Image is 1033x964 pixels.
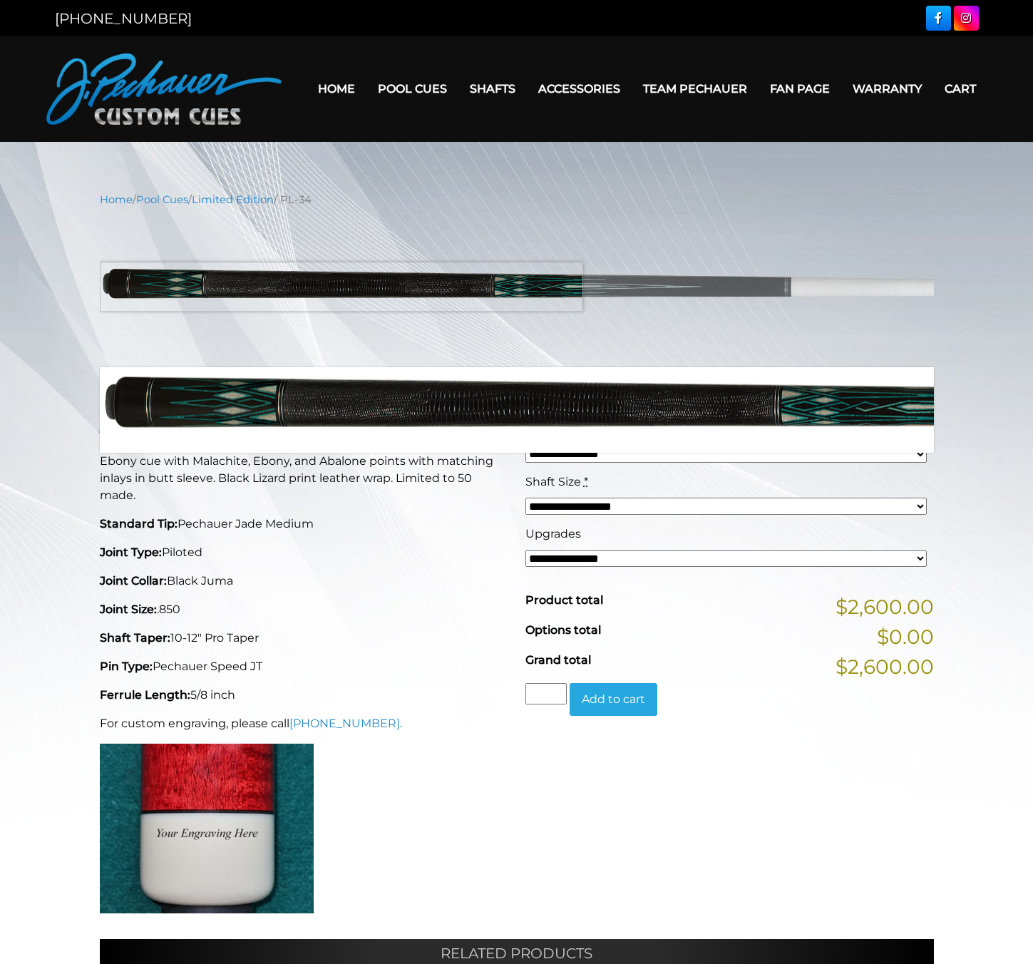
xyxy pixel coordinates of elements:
[289,717,402,730] a: [PHONE_NUMBER].
[100,218,934,357] img: pl-34.png
[527,71,632,107] a: Accessories
[525,683,567,704] input: Product quantity
[100,660,153,673] strong: Pin Type:
[100,573,508,590] p: Black Juma
[877,622,934,652] span: $0.00
[836,592,934,622] span: $2,600.00
[100,630,508,647] p: 10-12" Pro Taper
[307,71,366,107] a: Home
[100,517,178,530] strong: Standard Tip:
[100,601,508,618] p: .850
[100,545,162,559] strong: Joint Type:
[100,193,133,206] a: Home
[525,475,581,488] span: Shaft Size
[46,53,282,125] img: Pechauer Custom Cues
[100,453,508,504] p: Ebony cue with Malachite, Ebony, and Abalone points with matching inlays in butt sleeve. Black Li...
[836,652,934,682] span: $2,600.00
[100,192,934,207] nav: Breadcrumb
[55,10,192,27] a: [PHONE_NUMBER]
[100,428,426,444] strong: This Pechauer pool cue takes 6-10 weeks to ship.
[100,658,508,675] p: Pechauer Speed JT
[100,715,508,732] p: For custom engraving, please call
[100,574,167,588] strong: Joint Collar:
[759,71,841,107] a: Fan Page
[525,623,601,637] span: Options total
[100,516,508,533] p: Pechauer Jade Medium
[100,687,508,704] p: 5/8 inch
[136,193,188,206] a: Pool Cues
[100,688,190,702] strong: Ferrule Length:
[458,71,527,107] a: Shafts
[632,71,759,107] a: Team Pechauer
[525,527,581,540] span: Upgrades
[525,653,591,667] span: Grand total
[570,683,657,716] button: Add to cart
[100,631,170,645] strong: Shaft Taper:
[100,544,508,561] p: Piloted
[584,475,588,488] abbr: required
[192,193,274,206] a: Limited Edition
[100,602,157,616] strong: Joint Size:
[841,71,933,107] a: Warranty
[525,382,538,406] span: $
[366,71,458,107] a: Pool Cues
[525,422,594,436] span: Cue Weight
[525,382,624,406] bdi: 2,600.00
[933,71,987,107] a: Cart
[597,422,601,436] abbr: required
[525,593,603,607] span: Product total
[100,379,319,414] strong: PL-34 Pool Cue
